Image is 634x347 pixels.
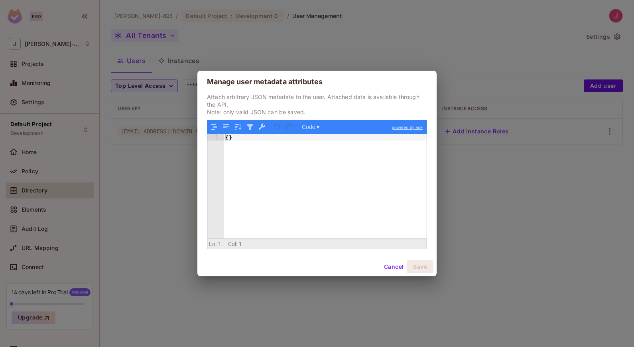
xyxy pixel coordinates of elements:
button: Filter, sort, or transform contents [245,122,255,132]
button: Save [407,260,433,273]
button: Compact JSON data, remove all whitespaces (Ctrl+Shift+I) [221,122,231,132]
button: Code ▾ [299,122,322,132]
span: Col: [228,241,238,247]
button: Cancel [381,260,407,273]
p: Attach arbitrary JSON metadata to the user. Attached data is available through the API. Note: onl... [207,93,427,116]
div: 1 [207,134,224,141]
button: Sort contents [233,122,243,132]
span: 1 [218,241,221,247]
button: Undo last action (Ctrl+Z) [272,122,282,132]
button: Redo (Ctrl+Shift+Z) [284,122,294,132]
a: powered by ace [388,120,427,135]
span: 1 [239,241,242,247]
span: Ln: [209,241,217,247]
button: Repair JSON: fix quotes and escape characters, remove comments and JSONP notation, turn JavaScrip... [257,122,267,132]
h2: Manage user metadata attributes [197,71,437,93]
button: Format JSON data, with proper indentation and line feeds (Ctrl+I) [209,122,219,132]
